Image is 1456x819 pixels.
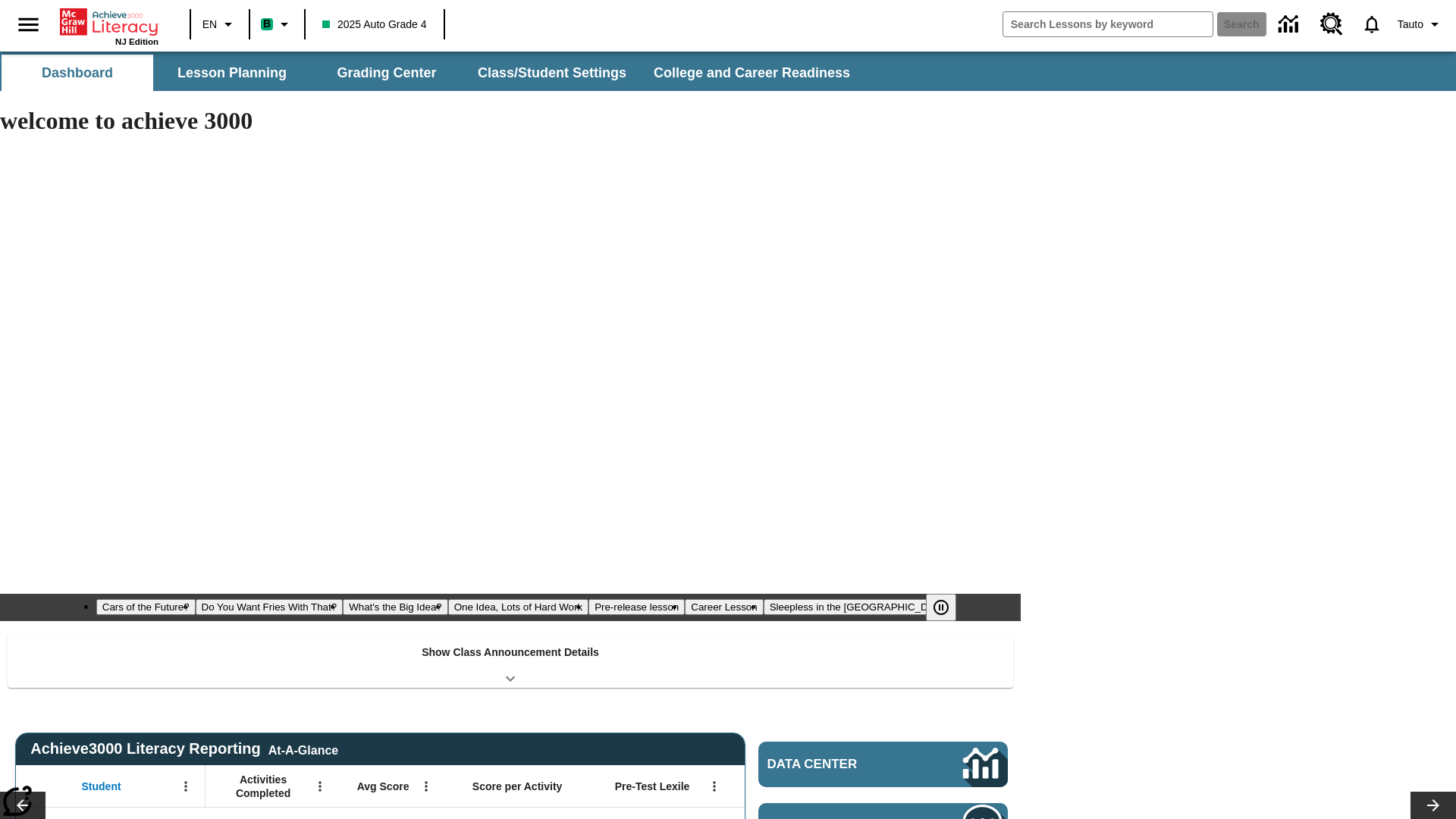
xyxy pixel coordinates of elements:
[311,55,463,91] button: Grading Center
[174,775,197,798] button: Open Menu
[1392,11,1450,38] button: Profile/Settings
[1269,4,1311,45] a: Data Center
[1410,792,1456,819] button: Lesson carousel, Next
[472,780,563,793] span: Score per Activity
[6,2,51,47] button: Open side menu
[764,599,955,615] button: Slide 7 Sleepless in the Animal Kingdom
[466,55,639,91] button: Class/Student Settings
[196,599,344,615] button: Slide 2 Do You Want Fries With That?
[309,775,331,798] button: Open Menu
[758,742,1008,787] a: Data Center
[255,11,300,38] button: Boost Class color is mint green. Change class color
[213,773,313,800] span: Activities Completed
[357,780,409,793] span: Avg Score
[1311,4,1352,45] a: Resource Center, Will open in new tab
[263,14,271,33] span: B
[448,599,588,615] button: Slide 4 One Idea, Lots of Hard Work
[615,780,690,793] span: Pre-Test Lexile
[156,55,308,91] button: Lesson Planning
[685,599,763,615] button: Slide 6 Career Lesson
[642,55,862,91] button: College and Career Readiness
[60,7,158,37] a: Home
[343,599,448,615] button: Slide 3 What's the Big Idea?
[202,17,217,33] span: EN
[1398,17,1423,33] span: Tauto
[767,757,911,772] span: Data Center
[322,17,427,33] span: 2025 Auto Grade 4
[30,740,338,758] span: Achieve3000 Literacy Reporting
[2,55,153,91] button: Dashboard
[703,775,726,798] button: Open Menu
[8,635,1013,688] div: Show Class Announcement Details
[422,645,599,661] p: Show Class Announcement Details
[196,11,244,38] button: Language: EN, Select a language
[588,599,685,615] button: Slide 5 Pre-release lesson
[115,37,158,46] span: NJ Edition
[926,594,956,621] button: Pause
[1352,5,1392,44] a: Notifications
[268,741,338,758] div: At-A-Glance
[415,775,438,798] button: Open Menu
[1003,12,1213,36] input: search field
[60,5,158,46] div: Home
[82,780,121,793] span: Student
[926,594,971,621] div: Pause
[96,599,196,615] button: Slide 1 Cars of the Future?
